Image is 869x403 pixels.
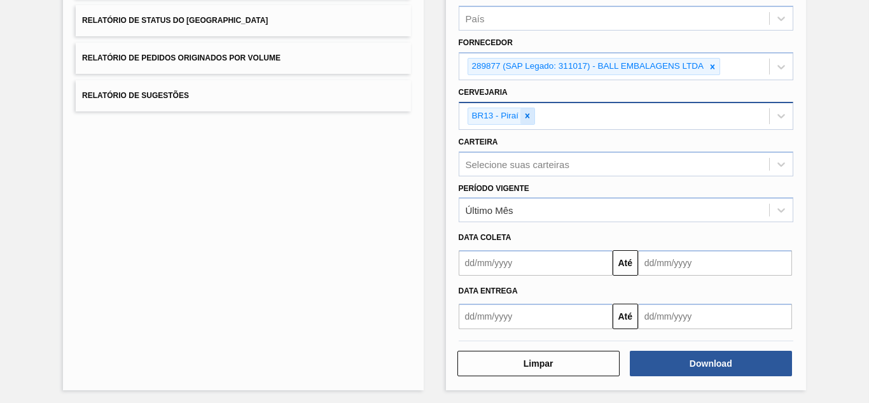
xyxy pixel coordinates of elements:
[459,138,498,146] label: Carteira
[613,250,638,276] button: Até
[459,184,529,193] label: Período Vigente
[82,53,281,62] span: Relatório de Pedidos Originados por Volume
[76,43,410,74] button: Relatório de Pedidos Originados por Volume
[468,59,706,74] div: 289877 (SAP Legado: 311017) - BALL EMBALAGENS LTDA
[82,16,268,25] span: Relatório de Status do [GEOGRAPHIC_DATA]
[457,351,620,376] button: Limpar
[76,5,410,36] button: Relatório de Status do [GEOGRAPHIC_DATA]
[466,13,485,24] div: País
[459,38,513,47] label: Fornecedor
[82,91,189,100] span: Relatório de Sugestões
[459,88,508,97] label: Cervejaria
[459,286,518,295] span: Data Entrega
[468,108,521,124] div: BR13 - Piraí
[466,159,569,169] div: Selecione suas carteiras
[466,205,513,216] div: Último Mês
[459,233,511,242] span: Data coleta
[613,304,638,329] button: Até
[638,250,792,276] input: dd/mm/yyyy
[630,351,792,376] button: Download
[76,80,410,111] button: Relatório de Sugestões
[459,250,613,276] input: dd/mm/yyyy
[459,304,613,329] input: dd/mm/yyyy
[638,304,792,329] input: dd/mm/yyyy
